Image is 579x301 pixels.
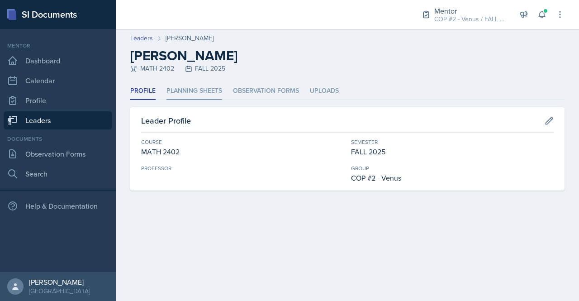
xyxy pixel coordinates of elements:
div: Help & Documentation [4,197,112,215]
div: Group [351,164,554,172]
a: Profile [4,91,112,110]
div: FALL 2025 [351,146,554,157]
li: Uploads [310,82,339,100]
div: [PERSON_NAME] [29,277,90,287]
div: COP #2 - Venus / FALL 2025 [434,14,507,24]
h2: [PERSON_NAME] [130,48,565,64]
h3: Leader Profile [141,115,191,127]
div: Semester [351,138,554,146]
a: Observation Forms [4,145,112,163]
li: Planning Sheets [166,82,222,100]
div: COP #2 - Venus [351,172,554,183]
div: MATH 2402 FALL 2025 [130,64,565,73]
li: Observation Forms [233,82,299,100]
a: Dashboard [4,52,112,70]
div: Professor [141,164,344,172]
li: Profile [130,82,156,100]
a: Calendar [4,72,112,90]
div: Course [141,138,344,146]
a: Leaders [130,33,153,43]
a: Leaders [4,111,112,129]
div: [PERSON_NAME] [166,33,214,43]
a: Search [4,165,112,183]
div: Documents [4,135,112,143]
div: MATH 2402 [141,146,344,157]
div: [GEOGRAPHIC_DATA] [29,287,90,296]
div: Mentor [4,42,112,50]
div: Mentor [434,5,507,16]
